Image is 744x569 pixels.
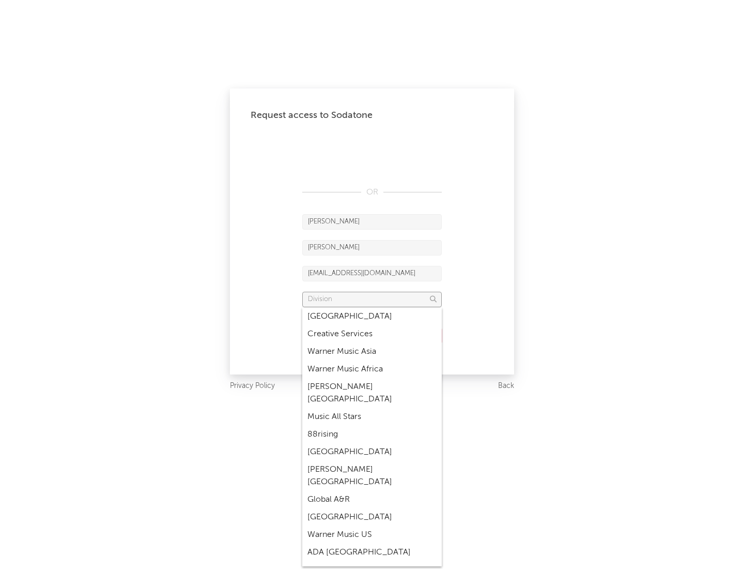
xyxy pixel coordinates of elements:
[302,343,442,361] div: Warner Music Asia
[302,426,442,443] div: 88rising
[302,266,442,281] input: Email
[302,240,442,256] input: Last Name
[302,186,442,199] div: OR
[302,325,442,343] div: Creative Services
[302,443,442,461] div: [GEOGRAPHIC_DATA]
[302,292,442,307] input: Division
[302,361,442,378] div: Warner Music Africa
[302,544,442,561] div: ADA [GEOGRAPHIC_DATA]
[302,526,442,544] div: Warner Music US
[302,408,442,426] div: Music All Stars
[230,380,275,393] a: Privacy Policy
[302,461,442,491] div: [PERSON_NAME] [GEOGRAPHIC_DATA]
[302,378,442,408] div: [PERSON_NAME] [GEOGRAPHIC_DATA]
[498,380,514,393] a: Back
[302,508,442,526] div: [GEOGRAPHIC_DATA]
[302,214,442,230] input: First Name
[251,109,493,122] div: Request access to Sodatone
[302,308,442,325] div: [GEOGRAPHIC_DATA]
[302,491,442,508] div: Global A&R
